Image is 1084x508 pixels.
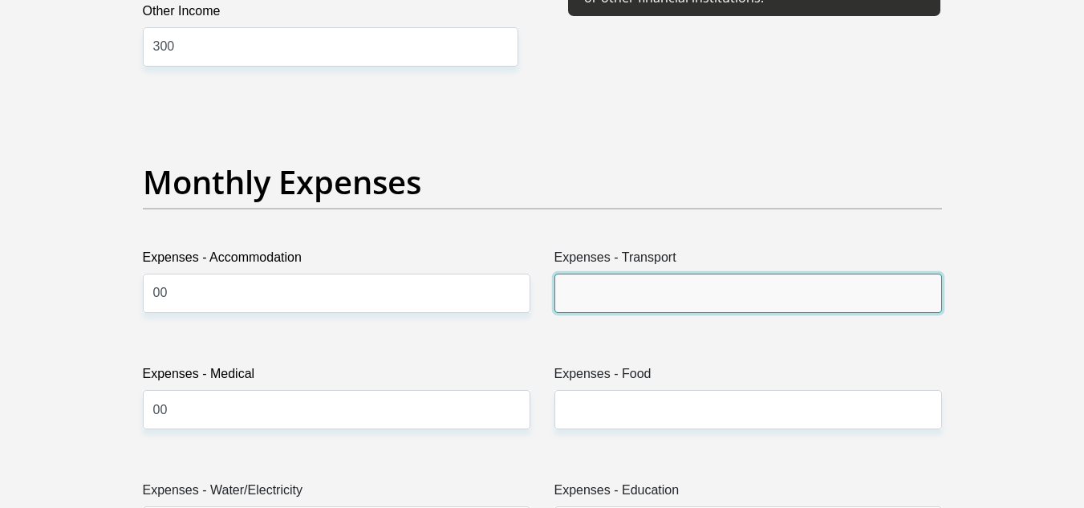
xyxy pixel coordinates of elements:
label: Expenses - Water/Electricity [143,481,530,506]
label: Expenses - Food [554,364,942,390]
input: Expenses - Accommodation [143,274,530,313]
h2: Monthly Expenses [143,163,942,201]
label: Expenses - Accommodation [143,248,530,274]
input: Expenses - Transport [554,274,942,313]
input: Expenses - Food [554,390,942,429]
label: Other Income [143,2,518,27]
label: Expenses - Education [554,481,942,506]
input: Other Income [143,27,518,67]
label: Expenses - Medical [143,364,530,390]
input: Expenses - Medical [143,390,530,429]
label: Expenses - Transport [554,248,942,274]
